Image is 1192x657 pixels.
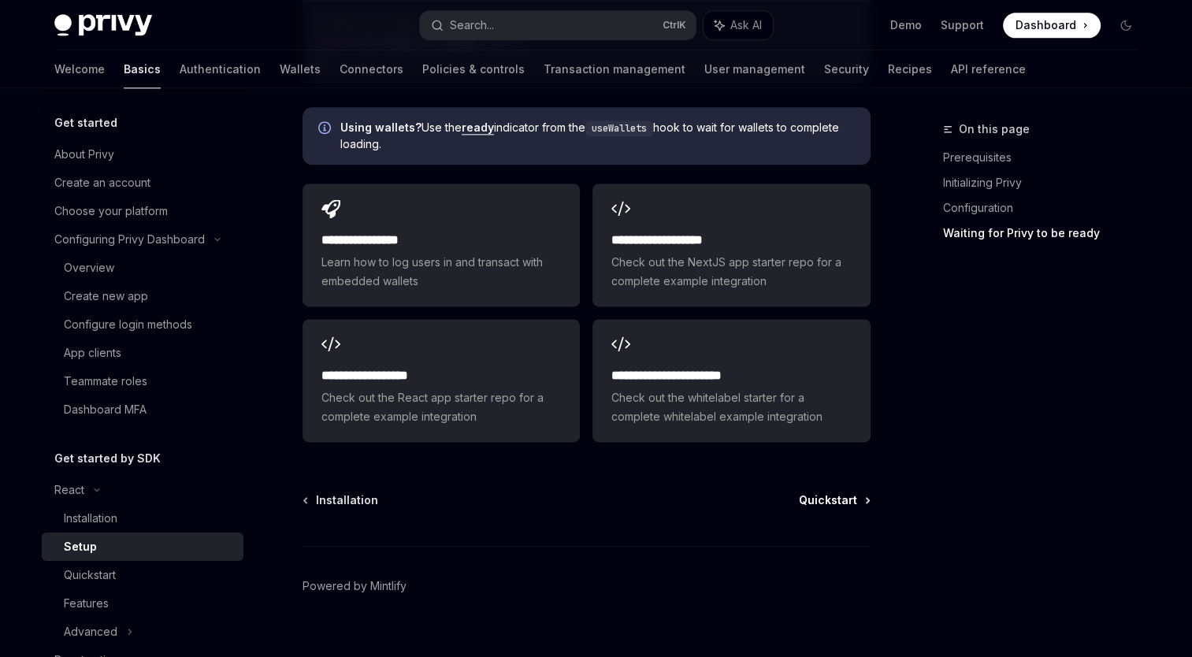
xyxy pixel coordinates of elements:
a: Recipes [888,50,932,88]
span: Learn how to log users in and transact with embedded wallets [321,253,561,291]
div: React [54,481,84,499]
a: Create new app [42,282,243,310]
a: Quickstart [799,492,869,508]
a: Demo [890,17,922,33]
a: Choose your platform [42,197,243,225]
a: User management [704,50,805,88]
a: Configuration [943,195,1151,221]
span: On this page [959,120,1030,139]
button: Ask AI [704,11,773,39]
span: Ctrl K [663,19,686,32]
a: Basics [124,50,161,88]
h5: Get started [54,113,117,132]
a: Policies & controls [422,50,525,88]
a: Installation [304,492,378,508]
a: About Privy [42,140,243,169]
div: Configure login methods [64,315,192,334]
a: App clients [42,339,243,367]
h5: Get started by SDK [54,449,161,468]
a: Dashboard [1003,13,1101,38]
a: Dashboard MFA [42,395,243,424]
div: Setup [64,537,97,556]
a: Security [824,50,869,88]
div: Search... [450,16,494,35]
code: useWallets [585,121,653,136]
a: Prerequisites [943,145,1151,170]
div: About Privy [54,145,114,164]
a: **** **** **** **** ***Check out the whitelabel starter for a complete whitelabel example integra... [592,319,870,442]
div: Create an account [54,173,150,192]
a: Installation [42,504,243,533]
div: Features [64,594,109,613]
a: API reference [951,50,1026,88]
a: Initializing Privy [943,170,1151,195]
a: Authentication [180,50,261,88]
div: Overview [64,258,114,277]
a: Features [42,589,243,618]
a: Configure login methods [42,310,243,339]
a: Welcome [54,50,105,88]
a: Overview [42,254,243,282]
img: dark logo [54,14,152,36]
span: Quickstart [799,492,857,508]
a: **** **** **** *Learn how to log users in and transact with embedded wallets [303,184,580,306]
a: Waiting for Privy to be ready [943,221,1151,246]
span: Check out the whitelabel starter for a complete whitelabel example integration [611,388,851,426]
a: Setup [42,533,243,561]
a: Teammate roles [42,367,243,395]
span: Check out the NextJS app starter repo for a complete example integration [611,253,851,291]
strong: Using wallets? [340,121,421,134]
div: Create new app [64,287,148,306]
div: App clients [64,343,121,362]
a: Create an account [42,169,243,197]
a: Transaction management [544,50,685,88]
a: Powered by Mintlify [303,578,407,594]
a: Wallets [280,50,321,88]
div: Choose your platform [54,202,168,221]
div: Dashboard MFA [64,400,147,419]
a: **** **** **** ****Check out the NextJS app starter repo for a complete example integration [592,184,870,306]
div: Quickstart [64,566,116,585]
a: Connectors [340,50,403,88]
button: Toggle dark mode [1113,13,1138,38]
div: Advanced [64,622,117,641]
svg: Info [318,121,334,137]
div: Configuring Privy Dashboard [54,230,205,249]
span: Installation [316,492,378,508]
a: **** **** **** ***Check out the React app starter repo for a complete example integration [303,319,580,442]
span: Check out the React app starter repo for a complete example integration [321,388,561,426]
a: ready [462,121,494,135]
span: Use the indicator from the hook to wait for wallets to complete loading. [340,120,855,152]
div: Installation [64,509,117,528]
div: Teammate roles [64,372,147,391]
a: Support [941,17,984,33]
span: Dashboard [1016,17,1076,33]
a: Quickstart [42,561,243,589]
button: Search...CtrlK [420,11,696,39]
span: Ask AI [730,17,762,33]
